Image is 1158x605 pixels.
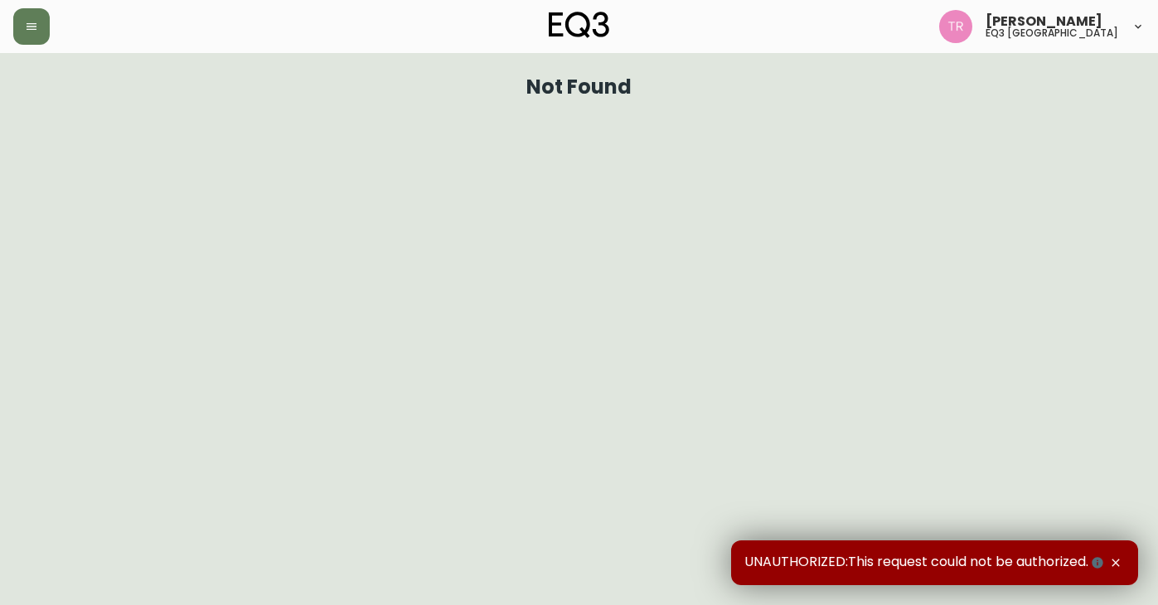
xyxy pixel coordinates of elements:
img: logo [549,12,610,38]
span: UNAUTHORIZED:This request could not be authorized. [744,554,1107,572]
span: [PERSON_NAME] [986,15,1102,28]
h5: eq3 [GEOGRAPHIC_DATA] [986,28,1118,38]
h1: Not Found [526,80,632,94]
img: 214b9049a7c64896e5c13e8f38ff7a87 [939,10,972,43]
